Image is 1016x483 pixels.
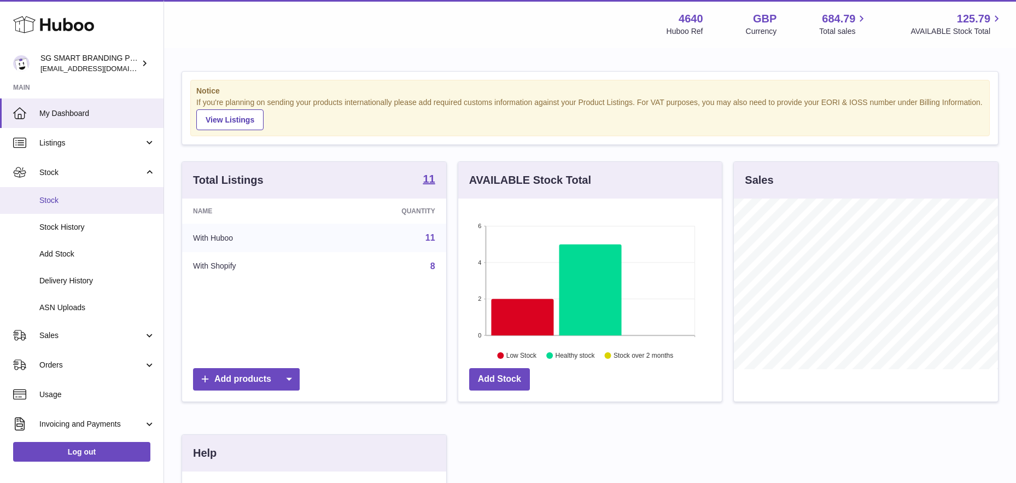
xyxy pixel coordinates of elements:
[506,352,537,359] text: Low Stock
[478,223,481,229] text: 6
[13,55,30,72] img: uktopsmileshipping@gmail.com
[182,252,324,281] td: With Shopify
[957,11,990,26] span: 125.79
[910,11,1003,37] a: 125.79 AVAILABLE Stock Total
[819,11,868,37] a: 684.79 Total sales
[423,173,435,184] strong: 11
[13,442,150,462] a: Log out
[40,53,139,74] div: SG SMART BRANDING PTE. LTD.
[39,360,144,370] span: Orders
[614,352,673,359] text: Stock over 2 months
[182,199,324,224] th: Name
[423,173,435,187] a: 11
[196,97,984,130] div: If you're planning on sending your products internationally please add required customs informati...
[478,259,481,266] text: 4
[193,173,264,188] h3: Total Listings
[39,389,155,400] span: Usage
[39,222,155,232] span: Stock History
[39,276,155,286] span: Delivery History
[39,195,155,206] span: Stock
[324,199,446,224] th: Quantity
[910,26,1003,37] span: AVAILABLE Stock Total
[753,11,776,26] strong: GBP
[679,11,703,26] strong: 4640
[193,368,300,391] a: Add products
[193,446,217,461] h3: Help
[39,108,155,119] span: My Dashboard
[39,167,144,178] span: Stock
[39,249,155,259] span: Add Stock
[555,352,595,359] text: Healthy stock
[430,261,435,271] a: 8
[745,173,773,188] h3: Sales
[469,173,591,188] h3: AVAILABLE Stock Total
[196,86,984,96] strong: Notice
[822,11,855,26] span: 684.79
[425,233,435,242] a: 11
[196,109,264,130] a: View Listings
[469,368,530,391] a: Add Stock
[39,330,144,341] span: Sales
[478,332,481,339] text: 0
[478,295,481,302] text: 2
[40,64,161,73] span: [EMAIL_ADDRESS][DOMAIN_NAME]
[819,26,868,37] span: Total sales
[39,419,144,429] span: Invoicing and Payments
[39,302,155,313] span: ASN Uploads
[746,26,777,37] div: Currency
[39,138,144,148] span: Listings
[667,26,703,37] div: Huboo Ref
[182,224,324,252] td: With Huboo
